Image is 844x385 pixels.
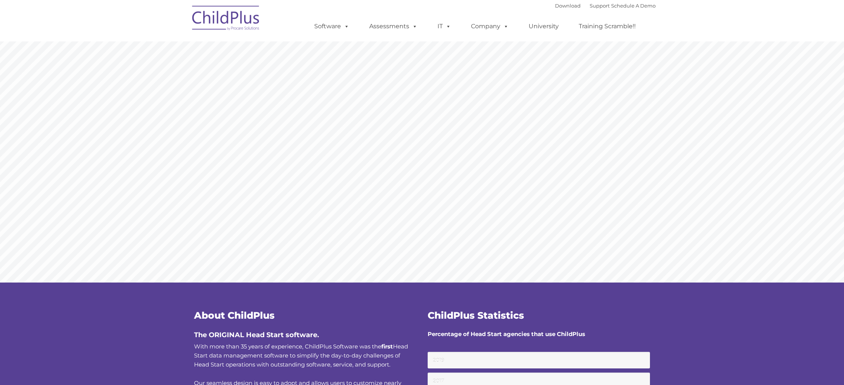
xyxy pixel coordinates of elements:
span: With more than 35 years of experience, ChildPlus Software was the Head Start data management soft... [194,343,408,368]
span: About ChildPlus [194,310,275,321]
a: University [521,19,566,34]
a: IT [430,19,459,34]
strong: Percentage of Head Start agencies that use ChildPlus [428,330,585,338]
a: Company [463,19,516,34]
a: Download [555,3,581,9]
span: The ORIGINAL Head Start software. [194,331,319,339]
a: Assessments [362,19,425,34]
a: Training Scramble!! [571,19,643,34]
a: Schedule A Demo [611,3,656,9]
font: | [555,3,656,9]
a: Support [590,3,610,9]
small: 2019 [428,352,650,368]
img: ChildPlus by Procare Solutions [188,0,264,38]
span: ChildPlus Statistics [428,310,524,321]
a: Software [307,19,357,34]
b: first [381,343,393,350]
